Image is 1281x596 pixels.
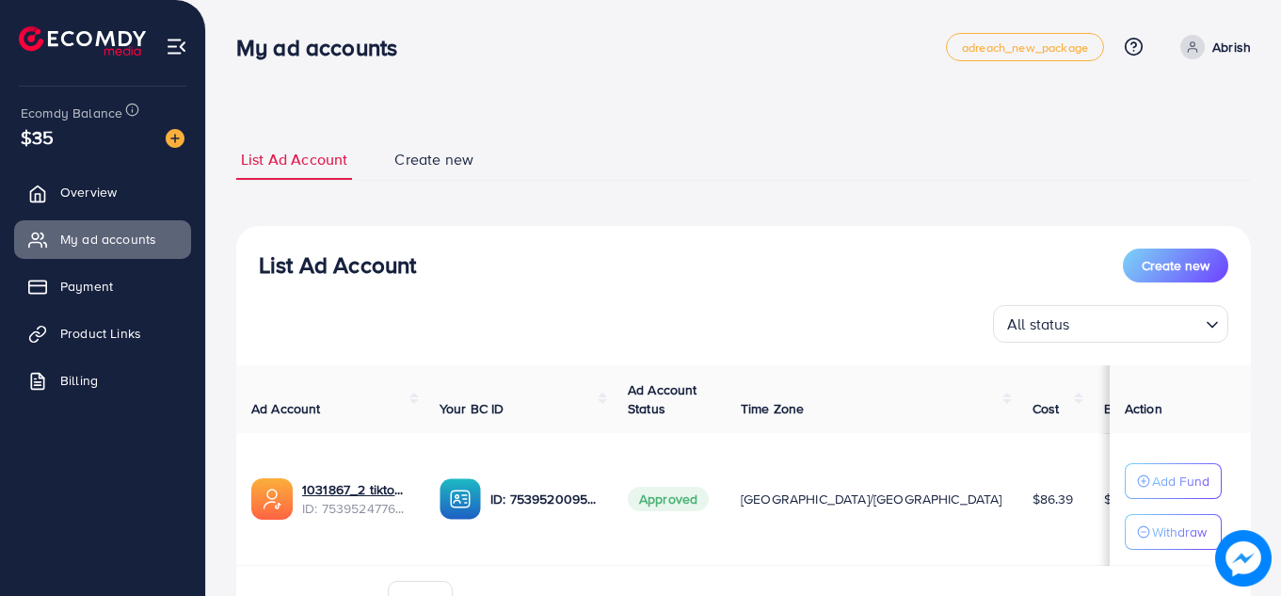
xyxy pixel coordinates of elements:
[962,41,1088,54] span: adreach_new_package
[14,314,191,352] a: Product Links
[394,149,473,170] span: Create new
[302,480,409,519] div: <span class='underline'>1031867_2 tiktok_1755432429402</span></br>7539524776784592913
[741,399,804,418] span: Time Zone
[1125,399,1162,418] span: Action
[19,26,146,56] img: logo
[21,123,54,151] span: $35
[1142,256,1209,275] span: Create new
[1212,36,1251,58] p: Abrish
[259,251,416,279] h3: List Ad Account
[60,277,113,296] span: Payment
[440,478,481,520] img: ic-ba-acc.ded83a64.svg
[1123,249,1228,282] button: Create new
[946,33,1104,61] a: adreach_new_package
[1033,490,1074,508] span: $86.39
[1033,399,1060,418] span: Cost
[1125,514,1222,550] button: Withdraw
[14,267,191,305] a: Payment
[993,305,1228,343] div: Search for option
[628,380,697,418] span: Ad Account Status
[241,149,347,170] span: List Ad Account
[14,173,191,211] a: Overview
[302,499,409,518] span: ID: 7539524776784592913
[251,478,293,520] img: ic-ads-acc.e4c84228.svg
[1125,463,1222,499] button: Add Fund
[302,480,409,499] a: 1031867_2 tiktok_1755432429402
[60,371,98,390] span: Billing
[14,220,191,258] a: My ad accounts
[1003,311,1074,338] span: All status
[1152,470,1209,492] p: Add Fund
[236,34,412,61] h3: My ad accounts
[251,399,321,418] span: Ad Account
[741,490,1002,508] span: [GEOGRAPHIC_DATA]/[GEOGRAPHIC_DATA]
[1152,521,1207,543] p: Withdraw
[1215,530,1272,587] img: image
[60,324,141,343] span: Product Links
[440,399,504,418] span: Your BC ID
[60,230,156,249] span: My ad accounts
[1076,307,1198,338] input: Search for option
[628,487,709,511] span: Approved
[60,183,117,201] span: Overview
[490,488,598,510] p: ID: 7539520095186960392
[1173,35,1251,59] a: Abrish
[166,36,187,57] img: menu
[21,104,122,122] span: Ecomdy Balance
[166,129,184,148] img: image
[14,362,191,399] a: Billing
